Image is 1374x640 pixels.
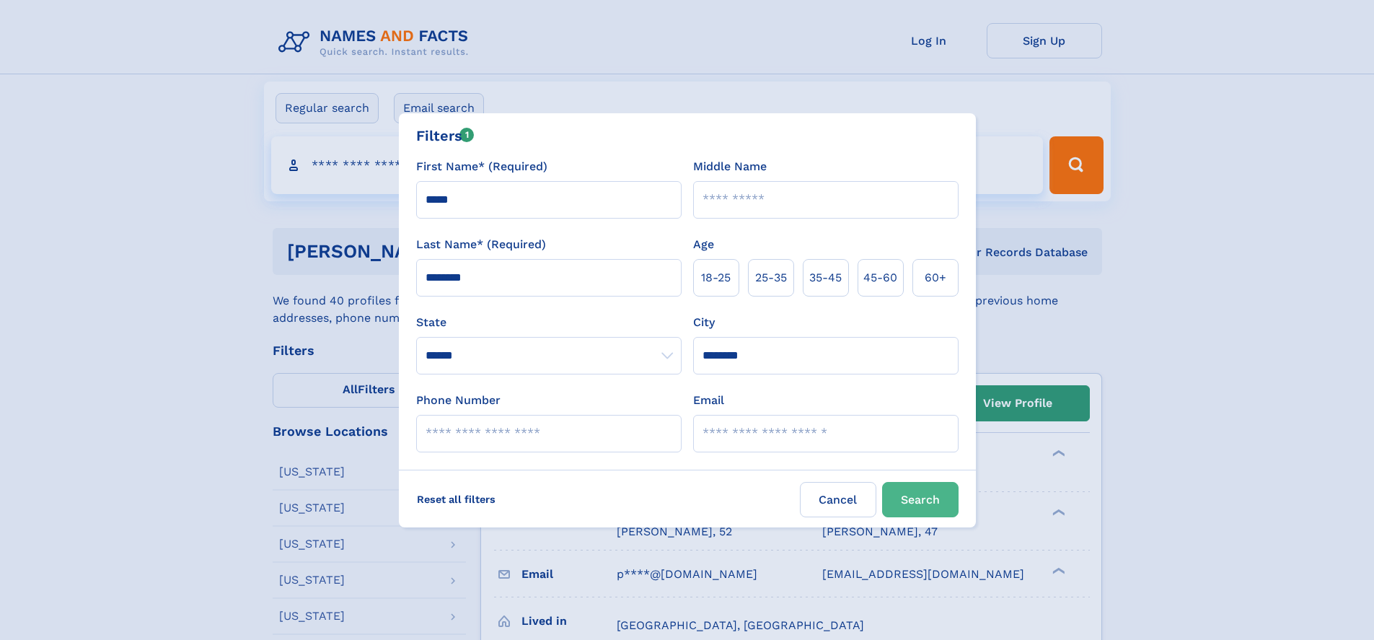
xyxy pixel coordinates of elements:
[701,269,731,286] span: 18‑25
[416,236,546,253] label: Last Name* (Required)
[755,269,787,286] span: 25‑35
[693,392,724,409] label: Email
[693,158,767,175] label: Middle Name
[925,269,946,286] span: 60+
[416,314,682,331] label: State
[416,158,547,175] label: First Name* (Required)
[416,392,501,409] label: Phone Number
[416,125,475,146] div: Filters
[800,482,876,517] label: Cancel
[863,269,897,286] span: 45‑60
[809,269,842,286] span: 35‑45
[693,236,714,253] label: Age
[408,482,505,517] label: Reset all filters
[693,314,715,331] label: City
[882,482,959,517] button: Search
